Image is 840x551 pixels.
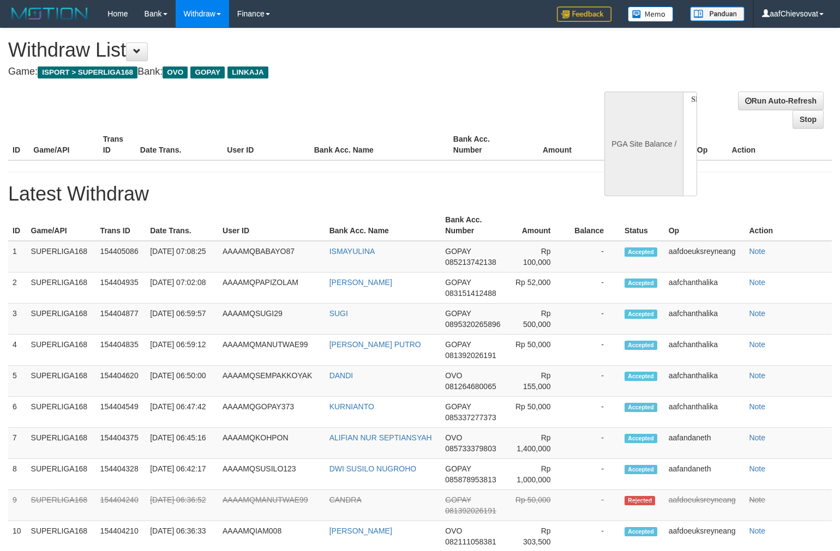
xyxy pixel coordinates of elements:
a: Note [749,278,765,287]
td: 1 [8,241,27,273]
td: Rp 1,000,000 [509,459,567,490]
span: Accepted [625,465,657,474]
th: Bank Acc. Number [441,210,509,241]
td: AAAAMQMANUTWAE99 [218,490,325,521]
span: 085337277373 [445,413,496,422]
td: [DATE] 06:36:52 [146,490,218,521]
span: OVO [445,526,462,535]
td: SUPERLIGA168 [27,366,96,397]
span: 085733379803 [445,444,496,453]
td: SUPERLIGA168 [27,335,96,366]
th: Date Trans. [146,210,218,241]
span: GOPAY [445,247,471,256]
td: [DATE] 06:42:17 [146,459,218,490]
td: AAAAMQBABAYO87 [218,241,325,273]
span: Accepted [625,372,657,381]
td: 2 [8,273,27,304]
td: Rp 155,000 [509,366,567,397]
th: Game/API [29,129,99,160]
td: 154404549 [96,397,146,428]
td: aafandaneth [664,428,745,459]
td: Rp 500,000 [509,304,567,335]
td: aafdoeuksreyneang [664,241,745,273]
td: SUPERLIGA168 [27,459,96,490]
td: SUPERLIGA168 [27,241,96,273]
span: 081264680065 [445,382,496,391]
img: Button%20Memo.svg [628,7,674,22]
td: [DATE] 07:02:08 [146,273,218,304]
a: Note [749,371,765,380]
a: Stop [793,110,824,129]
td: SUPERLIGA168 [27,304,96,335]
img: MOTION_logo.png [8,5,91,22]
td: SUPERLIGA168 [27,490,96,521]
th: ID [8,210,27,241]
td: 3 [8,304,27,335]
th: Trans ID [99,129,136,160]
td: aafchanthalika [664,304,745,335]
div: PGA Site Balance / [604,92,683,196]
th: User ID [223,129,309,160]
span: ISPORT > SUPERLIGA168 [38,66,137,78]
span: Accepted [625,434,657,443]
td: aafchanthalika [664,335,745,366]
a: SUGI [329,309,348,318]
a: Note [749,309,765,318]
a: ALIFIAN NUR SEPTIANSYAH [329,433,432,442]
td: 154404328 [96,459,146,490]
th: Op [693,129,728,160]
a: Note [749,464,765,473]
th: Balance [588,129,652,160]
a: [PERSON_NAME] PUTRO [329,340,421,349]
td: 5 [8,366,27,397]
td: [DATE] 06:59:57 [146,304,218,335]
td: 6 [8,397,27,428]
td: [DATE] 06:47:42 [146,397,218,428]
td: SUPERLIGA168 [27,273,96,304]
td: SUPERLIGA168 [27,397,96,428]
td: aafandaneth [664,459,745,490]
th: Bank Acc. Name [325,210,441,241]
th: Amount [509,210,567,241]
td: - [567,428,620,459]
h1: Latest Withdraw [8,183,832,205]
span: 083151412488 [445,289,496,298]
td: 9 [8,490,27,521]
a: CANDRA [329,495,362,504]
a: ISMAYULINA [329,247,375,256]
td: Rp 52,000 [509,273,567,304]
td: 154404835 [96,335,146,366]
a: DWI SUSILO NUGROHO [329,464,416,473]
span: 082111058381 [445,537,496,546]
img: Feedback.jpg [557,7,611,22]
td: AAAAMQPAPIZOLAM [218,273,325,304]
span: 085213742138 [445,258,496,267]
td: 154404935 [96,273,146,304]
td: 154405086 [96,241,146,273]
span: 0895320265896 [445,320,500,329]
th: User ID [218,210,325,241]
span: GOPAY [445,495,471,504]
td: 154404620 [96,366,146,397]
td: SUPERLIGA168 [27,428,96,459]
td: 7 [8,428,27,459]
th: Bank Acc. Number [449,129,519,160]
td: - [567,366,620,397]
a: Note [749,340,765,349]
a: Run Auto-Refresh [738,92,824,110]
span: 081392026191 [445,506,496,515]
span: GOPAY [445,340,471,349]
span: Accepted [625,278,657,288]
th: Op [664,210,745,241]
td: Rp 50,000 [509,335,567,366]
td: 154404240 [96,490,146,521]
h1: Withdraw List [8,39,549,61]
span: Rejected [625,496,655,505]
a: Note [749,526,765,535]
td: AAAAMQMANUTWAE99 [218,335,325,366]
a: Note [749,495,765,504]
td: [DATE] 06:59:12 [146,335,218,366]
th: Action [728,129,832,160]
td: aafchanthalika [664,366,745,397]
td: - [567,241,620,273]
